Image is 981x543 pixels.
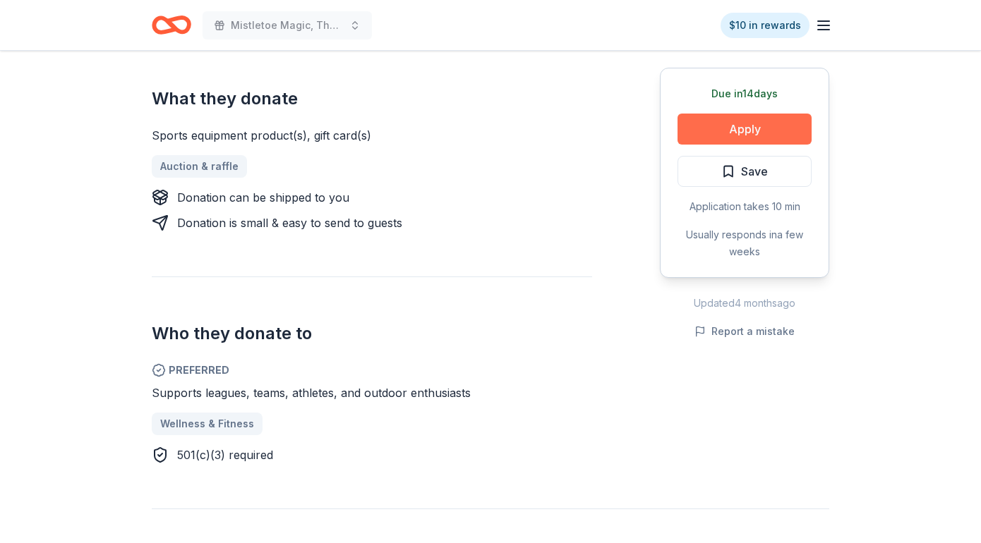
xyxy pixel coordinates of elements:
button: Save [678,156,812,187]
div: Usually responds in a few weeks [678,226,812,260]
h2: What they donate [152,87,592,110]
button: Apply [678,114,812,145]
span: Mistletoe Magic, The Arc Mid-[PERSON_NAME] Holiday Auction [231,17,344,34]
div: Application takes 10 min [678,198,812,215]
button: Mistletoe Magic, The Arc Mid-[PERSON_NAME] Holiday Auction [203,11,372,39]
a: Home [152,8,191,42]
h2: Who they donate to [152,322,592,345]
span: 501(c)(3) required [177,448,273,462]
div: Sports equipment product(s), gift card(s) [152,127,592,144]
div: Updated 4 months ago [660,295,829,312]
span: Wellness & Fitness [160,415,254,432]
button: Report a mistake [694,323,795,340]
span: Supports leagues, teams, athletes, and outdoor enthusiasts [152,386,471,400]
span: Save [741,162,768,181]
span: Preferred [152,362,592,379]
div: Donation can be shipped to you [177,189,349,206]
a: Wellness & Fitness [152,413,263,435]
div: Donation is small & easy to send to guests [177,214,402,231]
a: $10 in rewards [721,13,810,38]
a: Auction & raffle [152,155,247,178]
div: Due in 14 days [678,85,812,102]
